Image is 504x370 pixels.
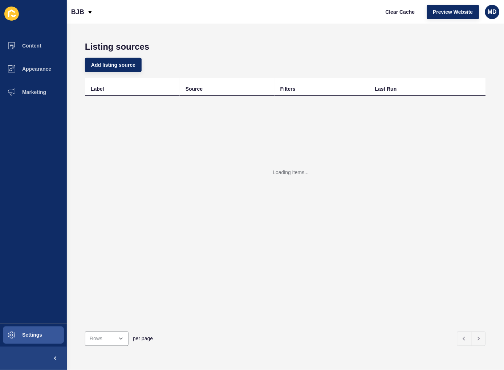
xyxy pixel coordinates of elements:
[273,169,309,176] div: Loading items...
[71,3,84,21] p: BJB
[379,5,421,19] button: Clear Cache
[488,8,497,16] span: MD
[186,85,203,92] div: Source
[133,335,153,342] span: per page
[85,332,129,346] div: open menu
[386,8,415,16] span: Clear Cache
[375,85,397,92] div: Last Run
[433,8,473,16] span: Preview Website
[85,58,142,72] button: Add listing source
[91,85,104,92] div: Label
[91,61,135,69] span: Add listing source
[427,5,479,19] button: Preview Website
[85,42,486,52] h1: Listing sources
[280,85,296,92] div: Filters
